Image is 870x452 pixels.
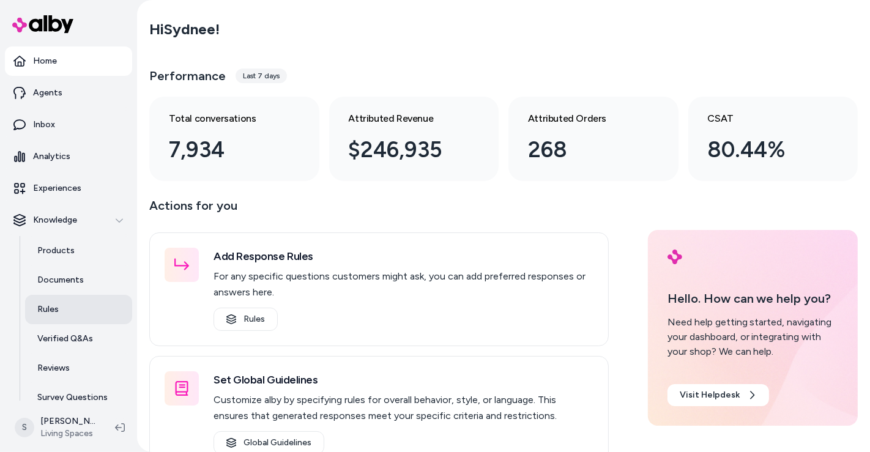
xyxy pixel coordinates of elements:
p: Customize alby by specifying rules for overall behavior, style, or language. This ensures that ge... [214,392,593,424]
div: 268 [528,133,639,166]
img: alby Logo [667,250,682,264]
a: Survey Questions [25,383,132,412]
h3: Performance [149,67,226,84]
p: [PERSON_NAME] [40,415,95,428]
p: Agents [33,87,62,99]
p: Products [37,245,75,257]
a: Documents [25,265,132,295]
a: Analytics [5,142,132,171]
p: Actions for you [149,196,609,225]
a: Inbox [5,110,132,139]
a: Products [25,236,132,265]
h3: Total conversations [169,111,280,126]
h3: CSAT [708,111,819,126]
p: Knowledge [33,214,77,226]
a: Experiences [5,174,132,203]
h3: Attributed Orders [528,111,639,126]
h3: Add Response Rules [214,248,593,265]
a: Visit Helpdesk [667,384,769,406]
span: Living Spaces [40,428,95,440]
button: Knowledge [5,206,132,235]
div: 80.44% [708,133,819,166]
p: Documents [37,274,84,286]
div: Last 7 days [236,69,287,83]
p: Hello. How can we help you? [667,289,838,308]
p: Survey Questions [37,391,108,404]
a: Total conversations 7,934 [149,97,319,181]
h3: Set Global Guidelines [214,371,593,388]
a: Attributed Orders 268 [508,97,679,181]
p: Inbox [33,119,55,131]
a: Attributed Revenue $246,935 [329,97,499,181]
a: Rules [214,308,278,331]
p: Verified Q&As [37,333,93,345]
p: Home [33,55,57,67]
a: Agents [5,78,132,108]
p: Rules [37,303,59,316]
img: alby Logo [12,15,73,33]
h3: Attributed Revenue [349,111,460,126]
p: Analytics [33,150,70,163]
a: Home [5,46,132,76]
p: Experiences [33,182,81,195]
button: S[PERSON_NAME]Living Spaces [7,408,105,447]
div: $246,935 [349,133,460,166]
a: CSAT 80.44% [688,97,858,181]
a: Verified Q&As [25,324,132,354]
div: Need help getting started, navigating your dashboard, or integrating with your shop? We can help. [667,315,838,359]
p: Reviews [37,362,70,374]
p: For any specific questions customers might ask, you can add preferred responses or answers here. [214,269,593,300]
a: Rules [25,295,132,324]
div: 7,934 [169,133,280,166]
span: S [15,418,34,437]
h2: Hi Sydnee ! [149,20,220,39]
a: Reviews [25,354,132,383]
